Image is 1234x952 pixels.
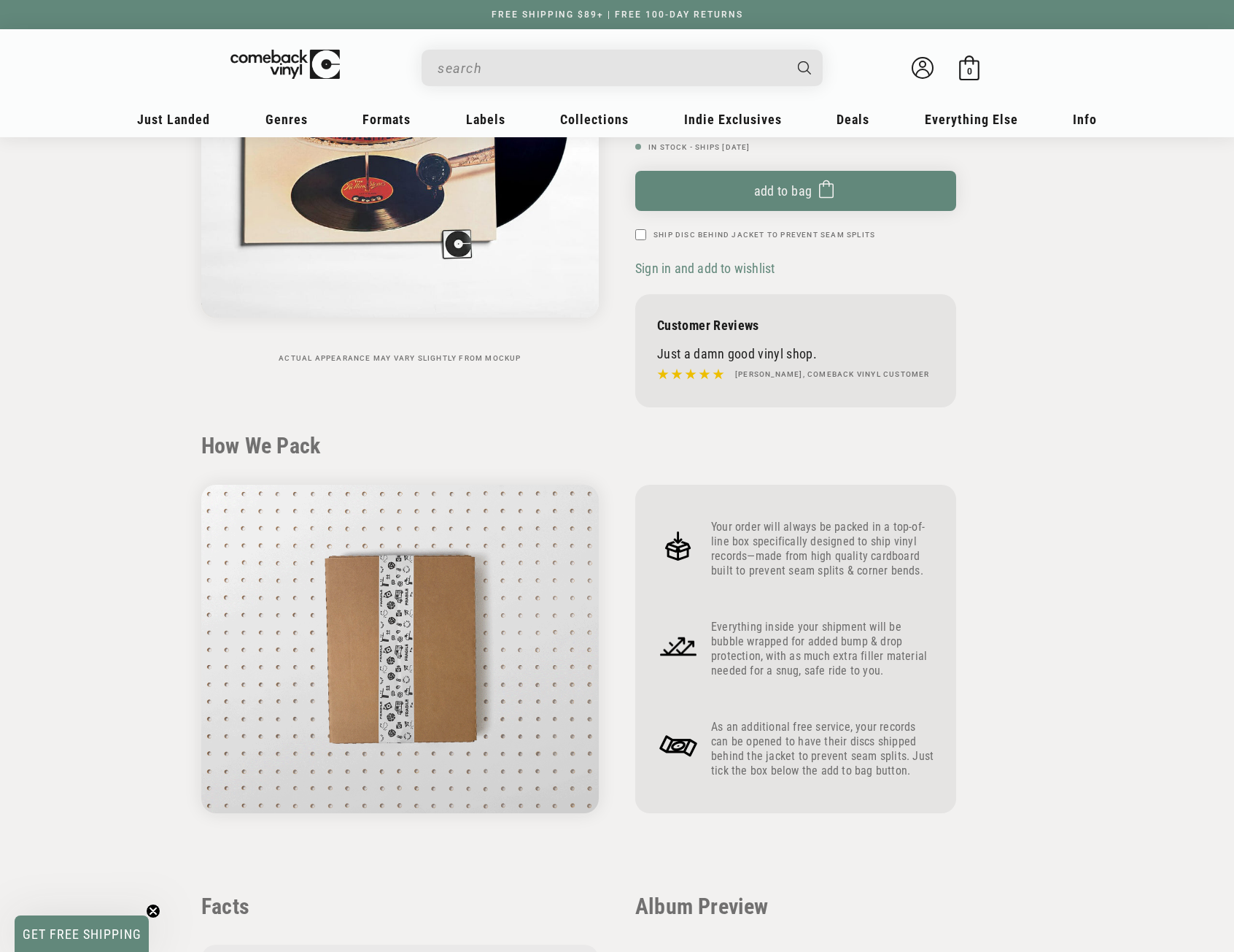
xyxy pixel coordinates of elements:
p: Your order will always be packed in a top-of-line box specifically designed to ship vinyl records... [711,520,934,578]
span: Collections [560,112,629,127]
p: Everything inside your shipment will be bubble wrapped for added bump & drop protection, with as ... [711,620,934,678]
span: Everything Else [925,112,1018,127]
input: When autocomplete results are available use up and down arrows to review and enter to select [438,53,783,83]
a: FREE SHIPPING $89+ | FREE 100-DAY RETURNS [477,9,758,20]
p: Album Preview [635,894,956,919]
p: Actual appearance may vary slightly from mockup [201,354,599,363]
span: Add to bag [754,183,812,199]
span: Genres [265,112,308,127]
span: Sign in and add to wishlist [635,261,775,276]
button: Search [785,50,825,86]
span: Formats [362,112,411,127]
p: As an additional free service, your records can be opened to have their discs shipped behind the ... [711,720,934,778]
img: Frame_4.png [657,525,699,567]
p: Customer Reviews [657,318,934,333]
span: Indie Exclusives [684,112,782,127]
span: GET FREE SHIPPING [23,926,141,942]
label: Ship Disc Behind Jacket To Prevent Seam Splits [653,229,875,240]
p: In Stock - Ships [DATE] [635,143,956,152]
span: Info [1073,112,1097,127]
span: Labels [466,112,505,127]
img: HowWePack-Updated.gif [201,485,599,813]
h2: How We Pack [201,433,1033,459]
img: Frame_4_2.png [657,725,699,767]
p: Just a damn good vinyl shop. [657,346,934,361]
span: Just Landed [137,112,210,127]
img: star5.svg [657,365,724,384]
img: Frame_4_1.png [657,625,699,667]
div: GET FREE SHIPPINGClose teaser [15,915,149,952]
span: Deals [837,112,869,127]
p: Facts [201,894,599,919]
div: Search [422,50,823,86]
button: Add to bag [635,171,956,211]
h4: [PERSON_NAME], Comeback Vinyl customer [735,369,930,380]
span: 0 [967,66,972,77]
button: Sign in and add to wishlist [635,260,779,277]
button: Close teaser [146,904,160,918]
